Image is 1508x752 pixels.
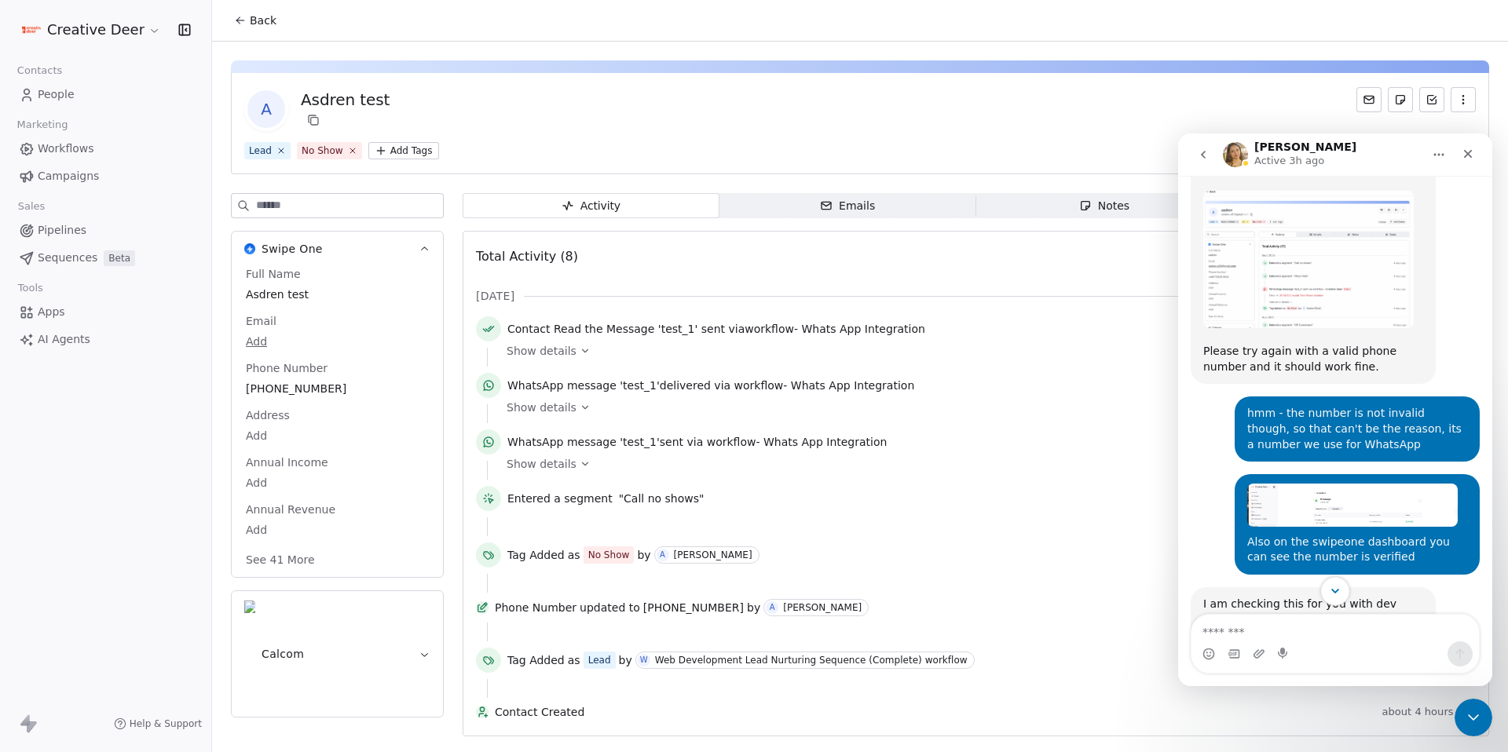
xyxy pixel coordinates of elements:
div: A [770,601,775,614]
span: as [568,652,580,668]
button: Back [225,6,286,35]
span: Pipelines [38,222,86,239]
a: Help & Support [114,717,202,730]
span: Email [243,313,280,329]
button: Upload attachment [75,514,87,527]
span: Calcom [262,646,304,662]
img: Swipe One [244,243,255,254]
a: Apps [13,299,199,325]
span: Whats App Integration [763,436,887,448]
span: Phone Number [495,600,576,615]
img: Calcom [244,601,255,707]
span: [PHONE_NUMBER] [246,381,429,396]
div: No Show [302,144,343,158]
div: No Show [588,548,630,562]
span: Creative Deer [47,20,145,40]
textarea: Message… [13,481,301,508]
button: Send a message… [269,508,295,533]
div: Please try again with a valid phone number and it should work fine. [25,210,245,241]
iframe: Intercom live chat [1178,133,1492,686]
span: Asdren test [246,287,429,302]
div: Swipe OneSwipe One [232,266,443,577]
div: Web Development Lead Nurturing Sequence (Complete) workflow [655,655,968,666]
span: Tag Added [507,652,565,668]
div: W [640,654,648,666]
span: WhatsApp message [507,379,617,392]
div: Also on the swipeone dashboard you can see the number is verified [57,341,302,441]
span: Show details [507,456,576,472]
button: Swipe OneSwipe One [232,232,443,266]
span: Swipe One [262,241,323,257]
button: Gif picker [49,514,62,527]
span: [PHONE_NUMBER] [643,600,744,615]
span: Help & Support [130,717,202,730]
span: People [38,86,75,103]
span: Total Activity (8) [476,249,578,264]
button: Scroll to bottom [142,443,171,472]
button: Start recording [100,514,112,527]
span: Whats App Integration [791,379,914,392]
button: Emoji picker [24,514,37,527]
div: Lead [588,653,611,667]
span: Annual Revenue [243,502,339,517]
span: Address [243,407,293,423]
span: Show details [507,343,576,359]
span: about 4 hours ago [1382,706,1476,718]
a: AI Agents [13,327,199,352]
div: Asdren test [301,89,390,111]
span: "Call no shows" [619,491,705,506]
span: Back [250,13,276,28]
span: by [747,600,760,615]
a: Workflows [13,136,199,162]
a: Pipelines [13,217,199,243]
span: Workflows [38,141,94,157]
div: Asdren says… [13,263,302,341]
span: Beta [104,250,135,266]
span: Annual Income [243,454,331,470]
span: Add [246,428,429,444]
span: Contact Read the Message [507,323,654,335]
button: See 41 More [236,546,324,574]
span: Add [246,522,429,538]
div: [PERSON_NAME] [674,549,752,560]
img: Logo%20CD1.pdf%20(1).png [22,20,41,39]
span: Contacts [10,59,69,82]
span: Tag Added [507,547,565,563]
a: Campaigns [13,163,199,189]
span: Tools [11,276,49,300]
div: Lead [249,144,272,158]
a: People [13,82,199,108]
span: Full Name [243,266,304,282]
a: Show details [507,456,1465,472]
span: ' test_1 ' sent via workflow - [507,434,887,450]
span: Entered a segment [507,491,613,506]
div: Also on the swipeone dashboard you can see the number is verified [69,401,289,432]
div: A [660,549,665,561]
button: CalcomCalcom [232,591,443,717]
span: by [619,652,632,668]
iframe: Intercom live chat [1455,699,1492,736]
span: Marketing [10,113,75,137]
div: I am checking this for you with dev team and get back shortly. [25,463,245,494]
span: AI Agents [38,331,90,348]
div: Asdren says… [13,341,302,454]
span: WhatsApp message [507,436,617,448]
div: Emails [820,198,875,214]
span: Whats App Integration [801,323,924,335]
span: by [637,547,650,563]
a: Show details [507,400,1465,415]
a: Show details [507,343,1465,359]
span: Add [246,475,429,491]
span: [DATE] [476,288,514,304]
div: hmm - the number is not invalid though, so that can't be the reason, its a number we use for What... [57,263,302,328]
span: as [568,547,580,563]
div: hmm - the number is not invalid though, so that can't be the reason, its a number we use for What... [69,272,289,319]
span: updated to [580,600,640,615]
span: Sequences [38,250,97,266]
span: Add [246,334,429,349]
div: Notes [1079,198,1129,214]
